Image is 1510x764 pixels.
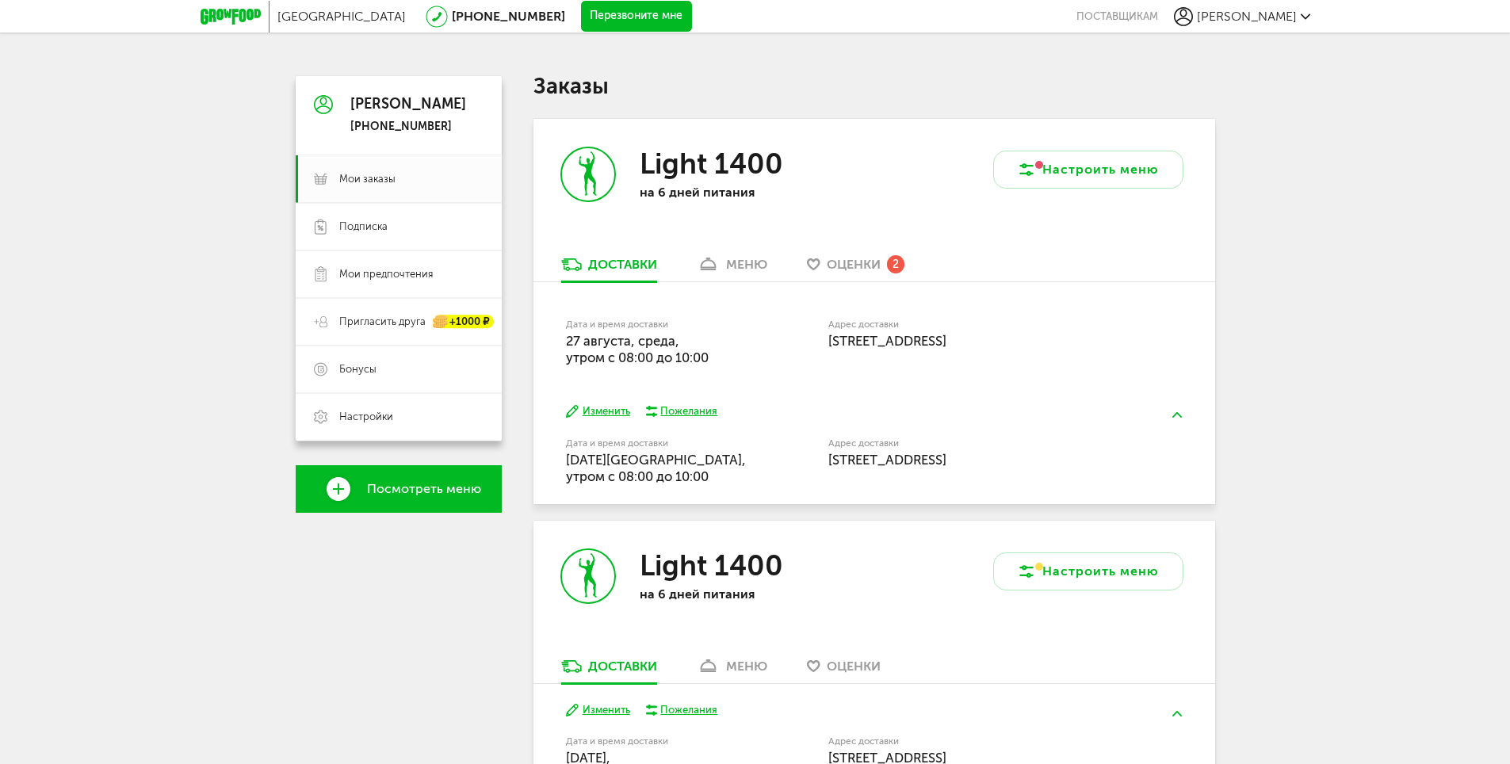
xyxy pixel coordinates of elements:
[566,737,747,746] label: Дата и время доставки
[828,320,1124,329] label: Адрес доставки
[296,250,502,298] a: Мои предпочтения
[726,659,767,674] div: меню
[827,257,881,272] span: Оценки
[339,362,377,376] span: Бонусы
[339,410,393,424] span: Настройки
[339,315,426,329] span: Пригласить друга
[434,315,494,329] div: +1000 ₽
[566,320,747,329] label: Дата и время доставки
[296,203,502,250] a: Подписка
[339,220,388,234] span: Подписка
[566,452,746,484] span: [DATE][GEOGRAPHIC_DATA], утром c 08:00 до 10:00
[689,658,775,683] a: меню
[339,267,433,281] span: Мои предпочтения
[640,185,846,200] p: на 6 дней питания
[566,439,747,448] label: Дата и время доставки
[660,404,717,418] div: Пожелания
[993,552,1183,590] button: Настроить меню
[1172,711,1182,716] img: arrow-up-green.5eb5f82.svg
[566,404,630,419] button: Изменить
[296,298,502,346] a: Пригласить друга +1000 ₽
[553,256,665,281] a: Доставки
[828,452,946,468] span: [STREET_ADDRESS]
[296,346,502,393] a: Бонусы
[350,97,466,113] div: [PERSON_NAME]
[566,333,709,365] span: 27 августа, среда, утром c 08:00 до 10:00
[660,703,717,717] div: Пожелания
[828,333,946,349] span: [STREET_ADDRESS]
[993,151,1183,189] button: Настроить меню
[452,9,565,24] a: [PHONE_NUMBER]
[1197,9,1297,24] span: [PERSON_NAME]
[827,659,881,674] span: Оценки
[640,548,783,583] h3: Light 1400
[277,9,406,24] span: [GEOGRAPHIC_DATA]
[553,658,665,683] a: Доставки
[689,256,775,281] a: меню
[726,257,767,272] div: меню
[887,255,904,273] div: 2
[533,76,1215,97] h1: Заказы
[799,658,889,683] a: Оценки
[588,659,657,674] div: Доставки
[581,1,692,32] button: Перезвоните мне
[339,172,396,186] span: Мои заказы
[828,439,1124,448] label: Адрес доставки
[296,155,502,203] a: Мои заказы
[799,256,912,281] a: Оценки 2
[296,465,502,513] a: Посмотреть меню
[640,586,846,602] p: на 6 дней питания
[646,404,718,418] button: Пожелания
[296,393,502,441] a: Настройки
[640,147,783,181] h3: Light 1400
[588,257,657,272] div: Доставки
[367,482,481,496] span: Посмотреть меню
[350,120,466,134] div: [PHONE_NUMBER]
[828,737,1124,746] label: Адрес доставки
[646,703,718,717] button: Пожелания
[1172,412,1182,418] img: arrow-up-green.5eb5f82.svg
[566,703,630,718] button: Изменить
